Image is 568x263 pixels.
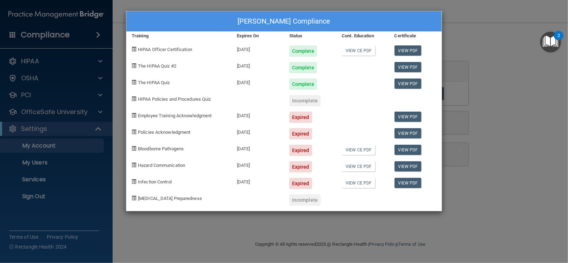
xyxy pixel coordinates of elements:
[138,196,202,201] span: [MEDICAL_DATA] Preparedness
[232,40,284,57] div: [DATE]
[289,145,312,156] div: Expired
[395,79,422,89] a: View PDF
[389,32,442,40] div: Certificate
[395,161,422,171] a: View PDF
[232,123,284,139] div: [DATE]
[232,139,284,156] div: [DATE]
[289,128,312,139] div: Expired
[232,173,284,189] div: [DATE]
[395,45,422,56] a: View PDF
[342,178,375,188] a: View CE PDF
[126,11,442,32] div: [PERSON_NAME] Compliance
[289,45,317,57] div: Complete
[289,178,312,189] div: Expired
[395,145,422,155] a: View PDF
[232,32,284,40] div: Expires On
[232,106,284,123] div: [DATE]
[138,47,192,52] span: HIPAA Officer Certification
[557,36,560,45] div: 2
[138,163,185,168] span: Hazard Communication
[289,161,312,173] div: Expired
[138,179,172,184] span: Infection Control
[395,62,422,72] a: View PDF
[342,161,375,171] a: View CE PDF
[395,128,422,138] a: View PDF
[289,62,317,73] div: Complete
[289,95,321,106] div: Incomplete
[138,113,212,118] span: Employee Training Acknowledgment
[138,146,184,151] span: Bloodborne Pathogens
[540,32,561,52] button: Open Resource Center, 2 new notifications
[284,32,336,40] div: Status
[232,156,284,173] div: [DATE]
[289,79,317,90] div: Complete
[342,45,375,56] a: View CE PDF
[138,80,170,85] span: The HIPAA Quiz
[342,145,375,155] a: View CE PDF
[395,112,422,122] a: View PDF
[395,178,422,188] a: View PDF
[232,57,284,73] div: [DATE]
[138,96,211,102] span: HIPAA Policies and Procedures Quiz
[138,130,190,135] span: Policies Acknowledgment
[138,63,176,69] span: The HIPAA Quiz #2
[336,32,389,40] div: Cont. Education
[126,32,232,40] div: Training
[232,73,284,90] div: [DATE]
[289,194,321,206] div: Incomplete
[289,112,312,123] div: Expired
